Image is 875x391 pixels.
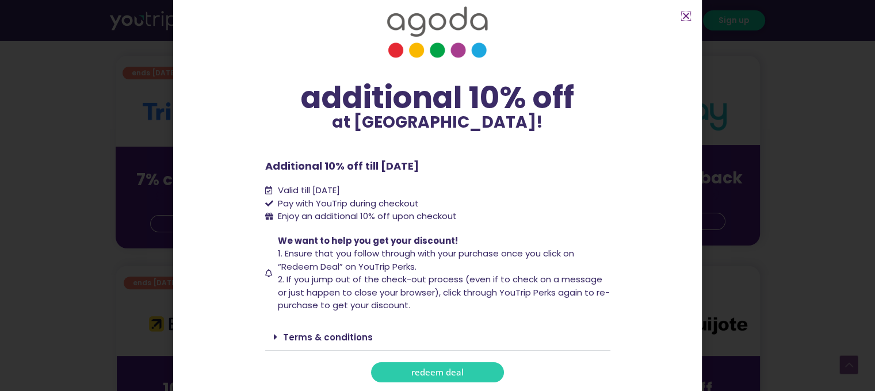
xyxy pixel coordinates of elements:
span: Valid till [DATE] [275,184,340,197]
span: Enjoy an additional 10% off upon checkout [278,210,457,222]
a: Terms & conditions [283,331,373,343]
span: Pay with YouTrip during checkout [275,197,419,210]
span: 1. Ensure that you follow through with your purchase once you click on “Redeem Deal” on YouTrip P... [278,247,574,273]
p: Additional 10% off till [DATE] [265,158,610,174]
div: additional 10% off [265,81,610,114]
a: redeem deal [371,362,504,382]
p: at [GEOGRAPHIC_DATA]! [265,114,610,131]
div: Terms & conditions [265,324,610,351]
a: Close [682,11,690,20]
span: redeem deal [411,368,464,377]
span: We want to help you get your discount! [278,235,458,247]
span: 2. If you jump out of the check-out process (even if to check on a message or just happen to clos... [278,273,610,311]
